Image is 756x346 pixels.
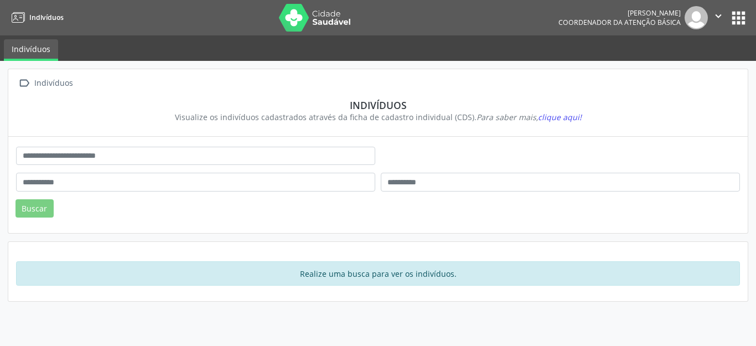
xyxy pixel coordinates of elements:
[24,99,732,111] div: Indivíduos
[685,6,708,29] img: img
[32,75,75,91] div: Indivíduos
[16,75,32,91] i: 
[558,8,681,18] div: [PERSON_NAME]
[538,112,582,122] span: clique aqui!
[4,39,58,61] a: Indivíduos
[8,8,64,27] a: Indivíduos
[29,13,64,22] span: Indivíduos
[729,8,748,28] button: apps
[558,18,681,27] span: Coordenador da Atenção Básica
[16,75,75,91] a:  Indivíduos
[24,111,732,123] div: Visualize os indivíduos cadastrados através da ficha de cadastro individual (CDS).
[712,10,724,22] i: 
[15,199,54,218] button: Buscar
[708,6,729,29] button: 
[477,112,582,122] i: Para saber mais,
[16,261,740,286] div: Realize uma busca para ver os indivíduos.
